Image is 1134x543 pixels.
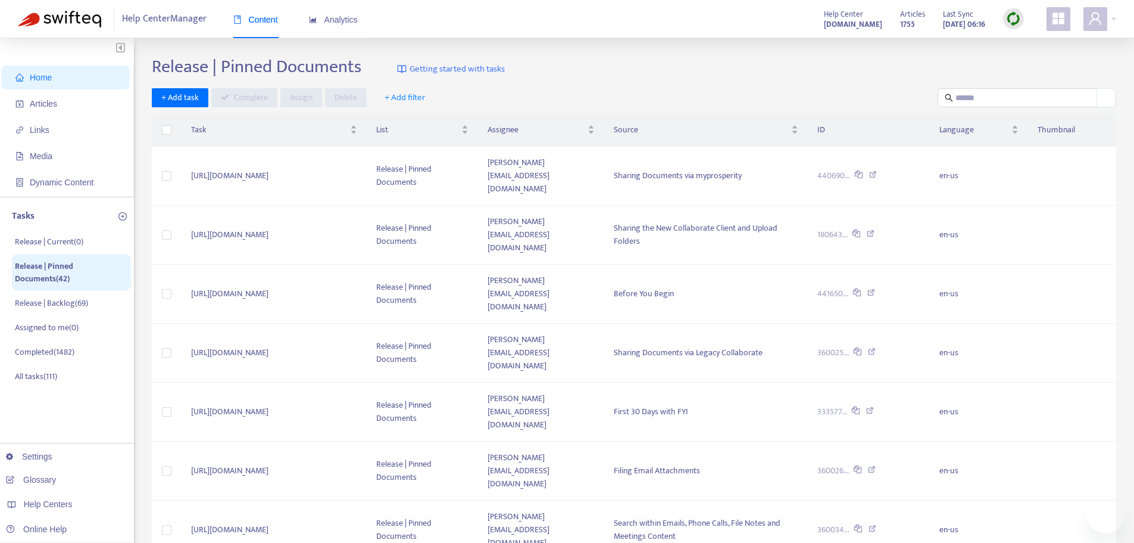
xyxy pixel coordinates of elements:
td: en-us [930,383,1028,442]
td: [PERSON_NAME][EMAIL_ADDRESS][DOMAIN_NAME] [478,324,604,383]
span: Dynamic Content [30,178,93,187]
span: book [233,15,242,24]
p: Release | Backlog ( 69 ) [15,297,88,309]
td: [URL][DOMAIN_NAME] [182,383,367,442]
td: en-us [930,442,1028,501]
span: Before You Begin [614,287,674,300]
span: link [15,126,24,134]
td: [URL][DOMAIN_NAME] [182,147,367,206]
strong: [DOMAIN_NAME] [824,18,882,31]
span: container [15,178,24,187]
th: Assignee [478,114,604,147]
span: 180643... [817,228,848,241]
span: List [376,123,459,136]
span: Analytics [309,15,358,24]
span: First 30 Days with FYI [614,405,688,418]
a: Getting started with tasks [397,56,505,82]
td: [PERSON_NAME][EMAIL_ADDRESS][DOMAIN_NAME] [478,442,604,501]
span: 360025... [817,346,849,359]
td: en-us [930,206,1028,265]
a: [DOMAIN_NAME] [824,17,882,31]
span: plus-circle [118,212,127,221]
span: Task [191,123,348,136]
span: + Add task [161,91,199,104]
span: Help Centers [24,499,73,509]
button: Delete [325,88,367,107]
span: Filing Email Attachments [614,464,700,477]
th: Language [930,114,1028,147]
button: Complete [211,88,277,107]
span: Source [614,123,789,136]
span: area-chart [309,15,317,24]
strong: 1755 [900,18,915,31]
iframe: Button to launch messaging window [1086,495,1124,533]
span: Language [939,123,1009,136]
td: Release | Pinned Documents [367,147,478,206]
td: en-us [930,324,1028,383]
td: [PERSON_NAME][EMAIL_ADDRESS][DOMAIN_NAME] [478,147,604,206]
th: List [367,114,478,147]
button: Assign [280,88,322,107]
span: Articles [30,99,57,108]
span: Sharing Documents via Legacy Collaborate [614,346,763,359]
img: image-link [397,64,407,74]
span: account-book [15,100,24,108]
span: home [15,73,24,82]
span: Home [30,73,52,82]
span: Content [233,15,278,24]
p: Tasks [12,209,35,224]
td: en-us [930,147,1028,206]
span: Links [30,125,49,135]
p: Completed ( 1482 ) [15,346,74,358]
th: ID [808,114,930,147]
p: Release | Current ( 0 ) [15,235,83,248]
img: Swifteq [18,11,101,27]
td: [URL][DOMAIN_NAME] [182,206,367,265]
span: Sharing the New Collaborate Client and Upload Folders [614,221,777,248]
td: [URL][DOMAIN_NAME] [182,442,367,501]
td: Release | Pinned Documents [367,383,478,442]
span: Sharing Documents via myprosperity [614,169,742,182]
td: [PERSON_NAME][EMAIL_ADDRESS][DOMAIN_NAME] [478,206,604,265]
td: en-us [930,265,1028,324]
span: 333577... [817,405,847,418]
span: Articles [900,8,925,21]
p: All tasks ( 111 ) [15,370,57,383]
td: [PERSON_NAME][EMAIL_ADDRESS][DOMAIN_NAME] [478,383,604,442]
span: + Add filter [385,91,426,105]
p: Release | Pinned Documents ( 42 ) [15,260,128,285]
a: Online Help [6,525,67,534]
span: 360034... [817,523,849,536]
td: Release | Pinned Documents [367,265,478,324]
td: Release | Pinned Documents [367,324,478,383]
td: [URL][DOMAIN_NAME] [182,324,367,383]
h2: Release | Pinned Documents [152,56,361,77]
th: Source [604,114,808,147]
span: Search within Emails, Phone Calls, File Notes and Meetings Content [614,516,780,543]
th: Task [182,114,367,147]
td: [URL][DOMAIN_NAME] [182,265,367,324]
td: Release | Pinned Documents [367,206,478,265]
span: 440690... [817,169,850,182]
span: 441650... [817,287,848,300]
span: user [1088,11,1102,26]
a: Settings [6,452,52,461]
th: Thumbnail [1028,114,1116,147]
span: Getting started with tasks [410,63,505,76]
span: search [945,94,953,102]
span: appstore [1051,11,1066,26]
strong: [DATE] 06:16 [943,18,985,31]
a: Glossary [6,475,56,485]
span: Help Center Manager [122,8,207,30]
span: Media [30,151,52,161]
td: Release | Pinned Documents [367,442,478,501]
img: sync.dc5367851b00ba804db3.png [1006,11,1021,26]
button: + Add task [152,88,208,107]
button: + Add filter [376,88,435,107]
span: Last Sync [943,8,973,21]
span: 360026... [817,464,849,477]
p: Assigned to me ( 0 ) [15,321,79,334]
td: [PERSON_NAME][EMAIL_ADDRESS][DOMAIN_NAME] [478,265,604,324]
span: Assignee [488,123,585,136]
span: file-image [15,152,24,160]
